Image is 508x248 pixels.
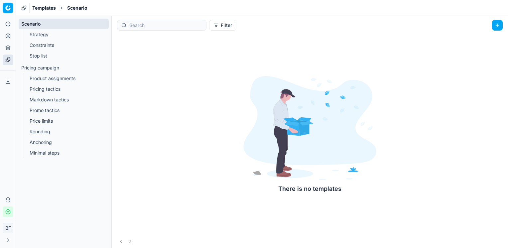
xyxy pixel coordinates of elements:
[243,184,376,193] div: There is no templates
[32,5,56,11] span: Templates
[27,74,101,83] a: Product assignments
[32,5,87,11] nav: breadcrumb
[67,5,87,11] span: Scenario
[27,127,101,136] a: Rounding
[117,237,134,245] nav: pagination
[19,62,109,73] a: Pricing campaign
[27,41,101,50] a: Constraints
[126,237,134,245] button: Go to next page
[27,138,101,147] a: Anchoring
[27,30,101,39] a: Strategy
[27,148,101,158] a: Minimal steps
[27,95,101,104] a: Markdown tactics
[3,223,13,233] button: ВГ
[209,20,236,31] button: Filter
[117,237,125,245] button: Go to previous page
[27,116,101,126] a: Price limits
[129,22,202,29] input: Search
[27,106,101,115] a: Promo tactics
[19,19,109,29] a: Scenario
[27,84,101,94] a: Pricing tactics
[27,51,101,61] a: Stop list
